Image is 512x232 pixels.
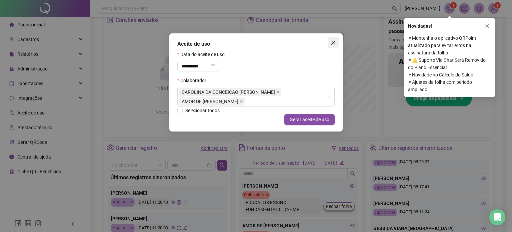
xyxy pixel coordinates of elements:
span: ⚬ Mantenha o aplicativo QRPoint atualizado para evitar erros na assinatura da folha! [408,34,491,56]
span: ⚬ Novidade no Cálculo do Saldo! [408,71,491,78]
span: close [485,24,490,28]
div: Aceite de uso [177,40,335,48]
button: Close [328,37,339,48]
span: Gerar aceite de uso [290,116,329,123]
label: Data do aceite de uso [177,51,229,58]
span: CAROLINA DA CONCEICAO FREITAS RUBIM [179,88,281,96]
span: close [276,90,280,94]
span: close [331,40,336,45]
span: close [240,100,243,103]
span: Selecionar todos [185,108,220,113]
span: Novidades ! [408,22,432,30]
label: Colaborador [177,77,211,84]
button: Gerar aceite de uso [284,114,335,125]
span: ⚬ ⚠️ Suporte Via Chat Será Removido do Plano Essencial [408,56,491,71]
span: ⚬ Ajustes da folha com período ampliado! [408,78,491,93]
span: AMOR DE NASARE LOPES DE ALBUQUERQUE [179,97,245,105]
div: Open Intercom Messenger [489,209,505,225]
span: CAROLINA DA CONCEICAO [PERSON_NAME] [182,88,275,96]
span: AMOR DE [PERSON_NAME] [182,98,238,105]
